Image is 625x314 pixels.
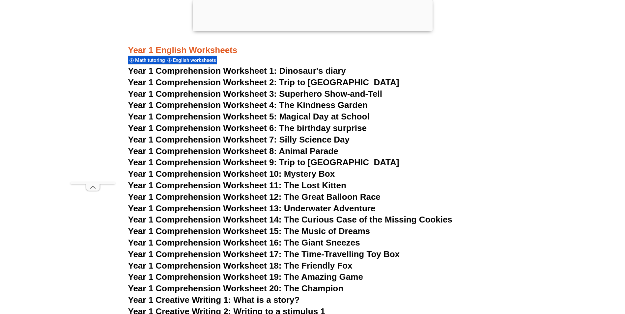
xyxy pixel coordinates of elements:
[128,66,346,76] a: Year 1 Comprehension Worksheet 1: Dinosaur's diary
[71,16,115,182] iframe: Advertisement
[135,57,167,63] span: Math tutoring
[128,89,383,99] a: Year 1 Comprehension Worksheet 3: Superhero Show-and-Tell
[128,180,346,190] a: Year 1 Comprehension Worksheet 11: The Lost Kitten
[128,226,370,236] a: Year 1 Comprehension Worksheet 15: The Music of Dreams
[128,77,399,87] a: Year 1 Comprehension Worksheet 2: Trip to [GEOGRAPHIC_DATA]
[128,146,338,156] a: Year 1 Comprehension Worksheet 8: Animal Parade
[128,157,399,167] a: Year 1 Comprehension Worksheet 9: Trip to [GEOGRAPHIC_DATA]
[166,56,217,65] div: English worksheets
[128,192,381,202] a: Year 1 Comprehension Worksheet 12: The Great Balloon Race
[128,169,335,179] a: Year 1 Comprehension Worksheet 10: Mystery Box
[515,240,625,314] iframe: Chat Widget
[128,135,350,144] a: Year 1 Comprehension Worksheet 7: Silly Science Day
[128,249,400,259] a: Year 1 Comprehension Worksheet 17: The Time-Travelling Toy Box
[128,295,300,305] a: Year 1 Creative Writing 1: What is a story?
[128,203,376,213] a: Year 1 Comprehension Worksheet 13: Underwater Adventure
[128,261,353,271] a: Year 1 Comprehension Worksheet 18: The Friendly Fox
[128,56,166,65] div: Math tutoring
[128,112,370,121] a: Year 1 Comprehension Worksheet 5: Magical Day at School
[128,215,452,224] a: Year 1 Comprehension Worksheet 14: The Curious Case of the Missing Cookies
[128,100,368,110] a: Year 1 Comprehension Worksheet 4: The Kindness Garden
[128,272,363,282] a: Year 1 Comprehension Worksheet 19: The Amazing Game
[128,123,367,133] a: Year 1 Comprehension Worksheet 6: The birthday surprise
[128,45,497,56] h3: Year 1 English Worksheets
[173,57,218,63] span: English worksheets
[128,238,360,248] a: Year 1 Comprehension Worksheet 16: The Giant Sneezes
[128,283,344,293] a: Year 1 Comprehension Worksheet 20: The Champion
